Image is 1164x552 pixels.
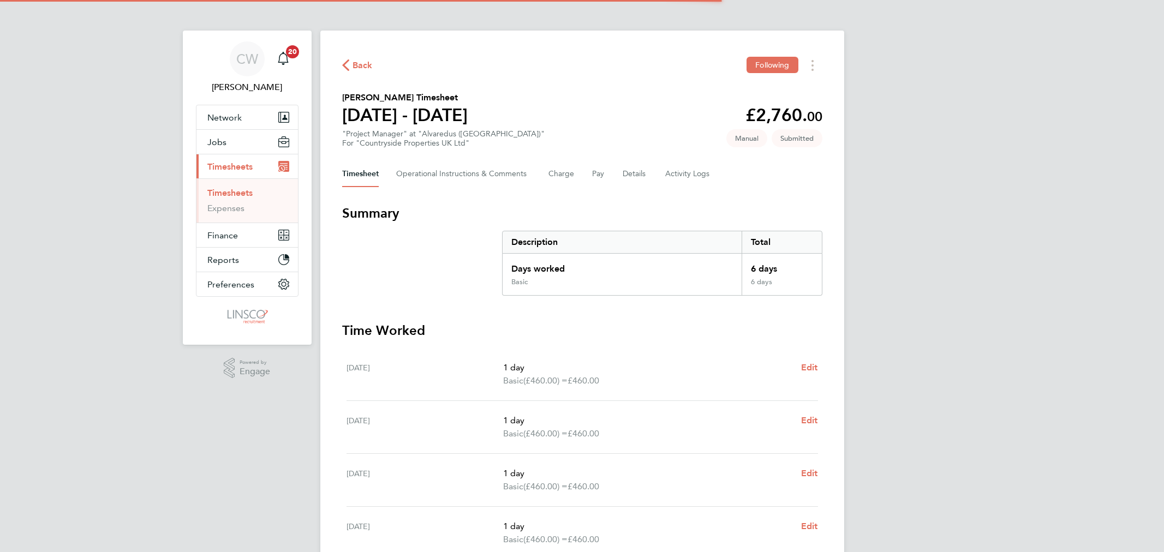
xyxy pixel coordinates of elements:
div: Total [742,231,821,253]
a: Edit [801,361,818,374]
a: 20 [272,41,294,76]
span: Preferences [207,279,254,290]
span: Basic [503,374,523,387]
span: Following [755,60,789,70]
div: [DATE] [347,467,504,493]
span: £460.00 [568,428,599,439]
button: Preferences [196,272,298,296]
h3: Summary [342,205,822,222]
a: Expenses [207,203,244,213]
button: Activity Logs [665,161,711,187]
span: CW [236,52,258,66]
a: Edit [801,520,818,533]
div: Days worked [503,254,742,278]
div: [DATE] [347,414,504,440]
button: Timesheet [342,161,379,187]
span: Edit [801,468,818,478]
a: Edit [801,467,818,480]
h1: [DATE] - [DATE] [342,104,468,126]
a: Timesheets [207,188,253,198]
button: Following [747,57,798,73]
button: Timesheets Menu [803,57,822,74]
a: CW[PERSON_NAME] [196,41,299,94]
span: 00 [807,109,822,124]
span: Timesheets [207,161,253,172]
span: Powered by [240,358,270,367]
h2: [PERSON_NAME] Timesheet [342,91,468,104]
span: (£460.00) = [523,428,568,439]
a: Powered byEngage [224,358,270,379]
span: £460.00 [568,481,599,491]
span: 20 [286,45,299,58]
span: Chloe Whittall [196,81,299,94]
app-decimal: £2,760. [745,105,822,125]
button: Jobs [196,130,298,154]
span: Basic [503,533,523,546]
span: Basic [503,480,523,493]
span: Finance [207,230,238,241]
span: Edit [801,362,818,373]
button: Back [342,58,373,72]
span: (£460.00) = [523,534,568,544]
button: Charge [548,161,575,187]
span: £460.00 [568,375,599,386]
img: linsco-logo-retina.png [224,308,270,325]
div: [DATE] [347,361,504,387]
span: Edit [801,415,818,425]
span: This timesheet was manually created. [726,129,767,147]
span: (£460.00) = [523,481,568,491]
button: Details [623,161,648,187]
span: £460.00 [568,534,599,544]
div: Description [503,231,742,253]
div: Summary [502,231,822,296]
button: Finance [196,223,298,247]
div: Timesheets [196,178,298,223]
span: Network [207,112,242,123]
a: Edit [801,414,818,427]
p: 1 day [503,361,792,374]
div: 6 days [742,254,821,278]
span: (£460.00) = [523,375,568,386]
div: "Project Manager" at "Alvaredus ([GEOGRAPHIC_DATA])" [342,129,545,148]
div: [DATE] [347,520,504,546]
span: Engage [240,367,270,376]
nav: Main navigation [183,31,312,345]
button: Reports [196,248,298,272]
span: Reports [207,255,239,265]
button: Timesheets [196,154,298,178]
button: Operational Instructions & Comments [396,161,531,187]
p: 1 day [503,414,792,427]
span: Basic [503,427,523,440]
div: Basic [511,278,528,286]
div: 6 days [742,278,821,295]
span: Back [353,59,373,72]
button: Pay [592,161,605,187]
span: Edit [801,521,818,531]
span: This timesheet is Submitted. [772,129,822,147]
h3: Time Worked [342,322,822,339]
span: Jobs [207,137,226,147]
p: 1 day [503,520,792,533]
a: Go to home page [196,308,299,325]
div: For "Countryside Properties UK Ltd" [342,139,545,148]
button: Network [196,105,298,129]
p: 1 day [503,467,792,480]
